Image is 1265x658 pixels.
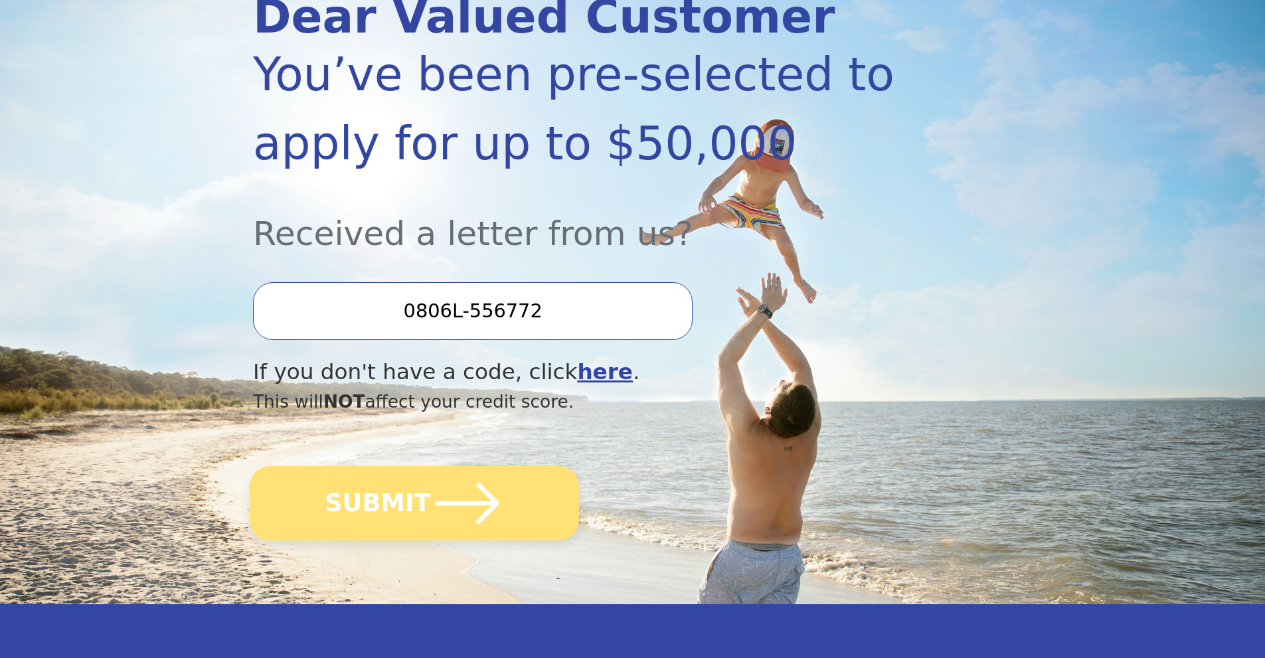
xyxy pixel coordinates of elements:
[253,178,898,258] div: Received a letter from us?
[253,388,898,415] div: This will affect your credit score.
[577,359,633,384] a: here
[253,282,693,339] input: Enter your Offer Code:
[253,40,898,178] div: You’ve been pre-selected to apply for up to $50,000
[323,391,365,412] span: NOT
[250,466,579,540] button: SUBMIT
[253,356,898,388] div: If you don't have a code, click .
